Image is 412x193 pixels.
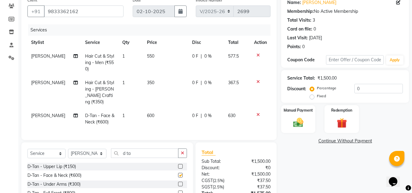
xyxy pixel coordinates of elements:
span: 1 [122,53,125,59]
label: Percentage [317,85,336,91]
th: Price [143,36,188,49]
span: 1 [122,113,125,118]
span: 600 [147,113,154,118]
th: Action [250,36,270,49]
span: 2.5% [214,178,223,183]
img: _gift.svg [334,117,350,129]
span: | [201,80,202,86]
div: Discount: [197,165,236,171]
button: +91 [27,5,45,17]
input: Search by Name/Mobile/Email/Code [44,5,124,17]
span: 0 F [192,80,198,86]
span: CGST [202,178,213,183]
div: D-Tan - Under Arms (₹300) [27,181,81,188]
div: ( ) [197,184,236,190]
span: 630 [228,113,235,118]
span: | [201,113,202,119]
a: Continue Without Payment [282,138,408,144]
label: Manual Payment [284,108,313,113]
div: Service Total: [287,75,315,81]
span: 0 % [204,80,212,86]
th: Qty [119,36,143,49]
iframe: chat widget [386,169,406,187]
span: [PERSON_NAME] [31,80,65,85]
span: 0 F [192,53,198,59]
th: Total [224,36,250,49]
span: Hair Cut & Styling - Men (₹550) [85,53,114,72]
div: 0 [302,44,305,50]
span: 550 [147,53,154,59]
span: 0 F [192,113,198,119]
div: Membership: [287,8,314,15]
div: ( ) [197,177,236,184]
span: SGST [202,184,213,190]
span: 1 [122,80,125,85]
span: 367.5 [228,80,239,85]
div: Card on file: [287,26,312,32]
span: Hair Cut & Styling - [PERSON_NAME] Crafting (₹350) [85,80,114,105]
span: 0 % [204,53,212,59]
button: Apply [386,55,403,65]
label: Redemption [331,108,352,113]
span: D-Tan - Face & Neck (₹600) [85,113,114,125]
div: ₹1,500.00 [236,158,275,165]
div: Coupon Code [287,57,326,63]
img: _cash.svg [290,117,306,128]
div: 0 [313,26,316,32]
span: [PERSON_NAME] [31,113,65,118]
div: D-Tan - Upper Lip (₹150) [27,163,76,170]
div: ₹1,500.00 [236,171,275,177]
span: | [201,53,202,59]
span: [PERSON_NAME] [31,53,65,59]
div: Total Visits: [287,17,311,23]
input: Search or Scan [111,148,178,158]
th: Stylist [27,36,81,49]
input: Enter Offer / Coupon Code [326,55,384,65]
div: [DATE] [309,35,322,41]
div: 3 [313,17,315,23]
label: Fixed [317,93,326,99]
div: ₹0 [236,165,275,171]
span: 350 [147,80,154,85]
div: Services [28,24,275,36]
span: 0 % [204,113,212,119]
div: D-Tan - Face & Neck (₹600) [27,172,81,179]
span: 2.5% [214,184,223,189]
th: Disc [188,36,225,49]
div: Net: [197,171,236,177]
div: ₹1,500.00 [317,75,337,81]
div: Last Visit: [287,35,308,41]
div: Discount: [287,86,306,92]
div: ₹37.50 [236,177,275,184]
span: Total [202,149,216,155]
span: 577.5 [228,53,239,59]
div: ₹37.50 [236,184,275,190]
div: Sub Total: [197,158,236,165]
div: No Active Membership [287,8,403,15]
div: Points: [287,44,301,50]
th: Service [81,36,119,49]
